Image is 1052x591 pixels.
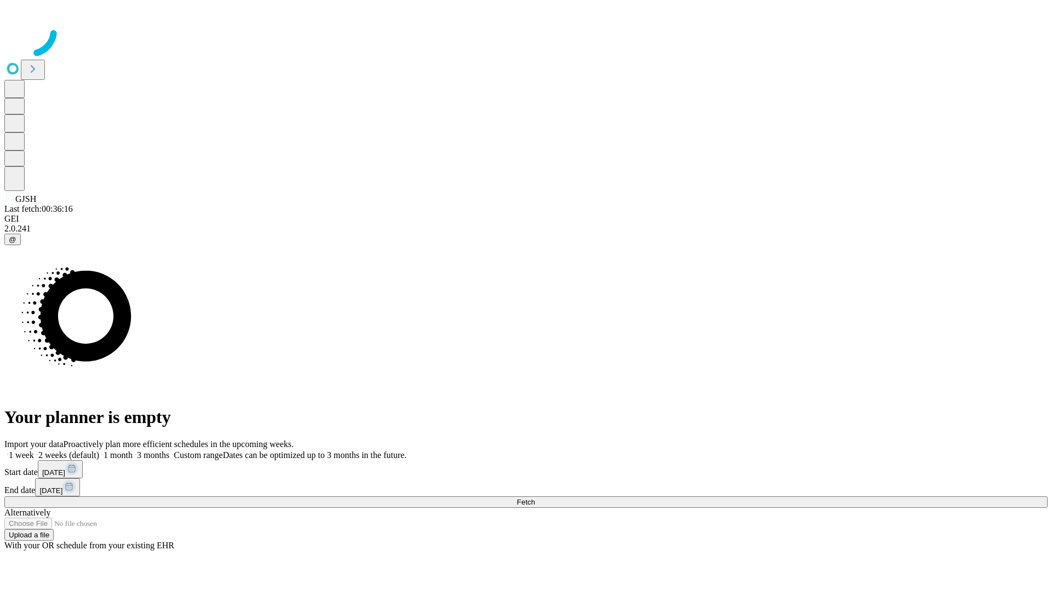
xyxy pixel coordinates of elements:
[4,478,1048,496] div: End date
[174,450,222,460] span: Custom range
[223,450,407,460] span: Dates can be optimized up to 3 months in the future.
[4,529,54,541] button: Upload a file
[137,450,169,460] span: 3 months
[38,450,99,460] span: 2 weeks (default)
[4,407,1048,427] h1: Your planner is empty
[15,194,36,204] span: GJSH
[4,234,21,245] button: @
[9,235,16,244] span: @
[4,460,1048,478] div: Start date
[4,541,174,550] span: With your OR schedule from your existing EHR
[42,468,65,477] span: [DATE]
[517,498,535,506] span: Fetch
[4,204,73,213] span: Last fetch: 00:36:16
[4,508,50,517] span: Alternatively
[35,478,80,496] button: [DATE]
[4,439,64,449] span: Import your data
[39,486,62,495] span: [DATE]
[4,224,1048,234] div: 2.0.241
[38,460,83,478] button: [DATE]
[104,450,133,460] span: 1 month
[9,450,34,460] span: 1 week
[64,439,294,449] span: Proactively plan more efficient schedules in the upcoming weeks.
[4,214,1048,224] div: GEI
[4,496,1048,508] button: Fetch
